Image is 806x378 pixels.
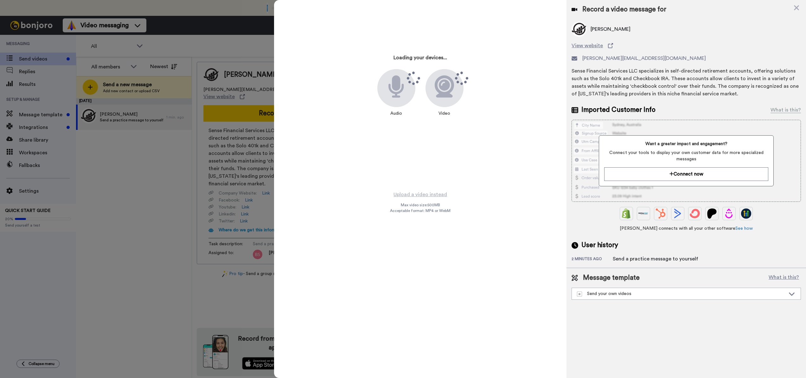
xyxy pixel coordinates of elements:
span: [PERSON_NAME][EMAIL_ADDRESS][DOMAIN_NAME] [582,54,706,62]
div: Video [435,107,453,120]
img: Ontraport [638,208,649,219]
div: 2 minutes ago [572,256,613,263]
img: Shopify [621,208,631,219]
span: Acceptable format: MP4 or WebM [390,208,451,213]
img: ConvertKit [690,208,700,219]
img: demo-template.svg [577,292,582,297]
div: Send a practice message to yourself [613,255,698,263]
span: Connect your tools to display your own customer data for more specialized messages [604,150,768,162]
span: Imported Customer Info [581,105,656,115]
a: See how [735,226,753,231]
div: Audio [387,107,405,120]
button: Connect now [604,167,768,181]
button: Upload a video instead [392,190,449,199]
span: [PERSON_NAME] connects with all your other software [572,225,801,232]
span: Max video size: 500 MB [401,202,440,208]
span: Message template [583,273,640,283]
span: User history [581,240,618,250]
img: Drip [724,208,734,219]
div: What is this? [771,106,801,114]
h3: Loading your devices... [393,55,447,61]
img: ActiveCampaign [673,208,683,219]
div: Send your own videos [577,291,785,297]
button: What is this? [767,273,801,283]
span: Want a greater impact and engagement? [604,141,768,147]
img: Patreon [707,208,717,219]
img: GoHighLevel [741,208,751,219]
div: Sense Financial Services LLC specializes in self-directed retirement accounts, offering solutions... [572,67,801,98]
img: Hubspot [656,208,666,219]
